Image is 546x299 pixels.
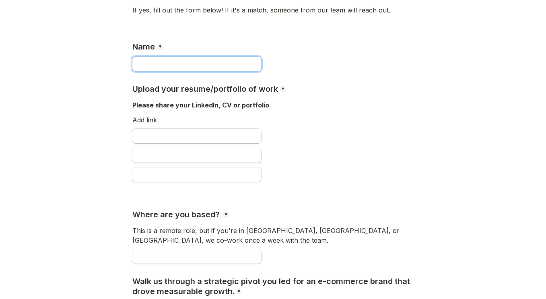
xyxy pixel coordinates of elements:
[132,249,261,264] input: Where are you based?
[132,101,269,109] span: Please share your LinkedIn, CV or portfolio
[132,129,261,143] input: Upload your resume/portfolio of work
[132,57,261,71] input: Name
[132,167,261,182] input: Untitled link field
[132,84,280,94] h3: Upload your resume/portfolio of work
[132,210,222,220] h3: Where are you based?
[132,276,414,297] h3: Walk us through a strategic pivot you led for an e-commerce brand that drove measurable growth.
[132,42,157,52] h3: Name
[132,148,261,163] input: Untitled link field
[132,114,414,128] div: Add link
[132,226,414,245] p: This is a remote role, but if you're in [GEOGRAPHIC_DATA], [GEOGRAPHIC_DATA], or [GEOGRAPHIC_DATA...
[132,5,414,15] p: If yes, fill out the form below! If it's a match, someone from our team will reach out.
